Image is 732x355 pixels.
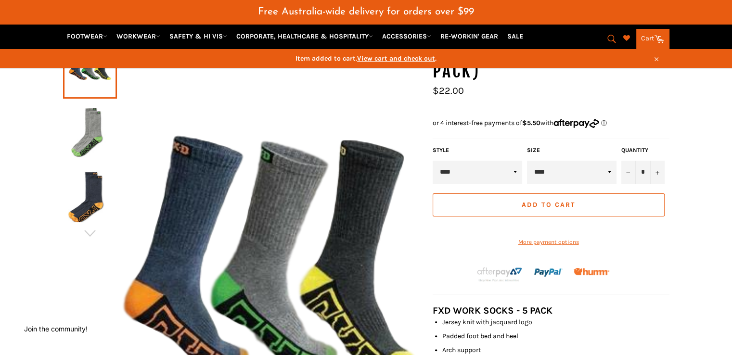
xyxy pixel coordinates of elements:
[63,49,669,68] a: Item added to cart.View cart and check out.
[621,146,665,154] label: Quantity
[433,85,464,96] span: $22.00
[63,54,669,63] span: Item added to cart. .
[636,29,669,49] a: Cart
[503,28,527,45] a: SALE
[357,54,435,63] span: View cart and check out
[258,7,474,17] span: Free Australia-wide delivery for orders over $99
[63,28,111,45] a: FOOTWEAR
[442,345,669,355] li: Arch support
[527,146,616,154] label: Size
[68,105,112,158] img: FXD WORK SOCKS SK◆1 (5 Pack) - Workin' Gear
[621,161,636,184] button: Reduce item quantity by one
[68,170,112,223] img: FXD WORK SOCKS SK◆1 (5 Pack) - Workin' Gear
[574,268,609,275] img: Humm_core_logo_RGB-01_300x60px_small_195d8312-4386-4de7-b182-0ef9b6303a37.png
[433,305,552,316] strong: FXD WORK SOCKS - 5 PACK
[113,28,164,45] a: WORKWEAR
[437,28,502,45] a: RE-WORKIN' GEAR
[166,28,231,45] a: SAFETY & HI VIS
[232,28,377,45] a: CORPORATE, HEALTHCARE & HOSPITALITY
[24,325,88,333] button: Join the community!
[433,193,665,216] button: Add to Cart
[433,146,522,154] label: Style
[442,331,669,341] li: Padded foot bed and heel
[534,258,563,287] img: paypal.png
[442,317,669,327] li: Jersey knit with jacquard logo
[522,201,575,209] span: Add to Cart
[378,28,435,45] a: ACCESSORIES
[476,266,523,282] img: Afterpay-Logo-on-dark-bg_large.png
[650,161,665,184] button: Increase item quantity by one
[433,238,665,246] a: More payment options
